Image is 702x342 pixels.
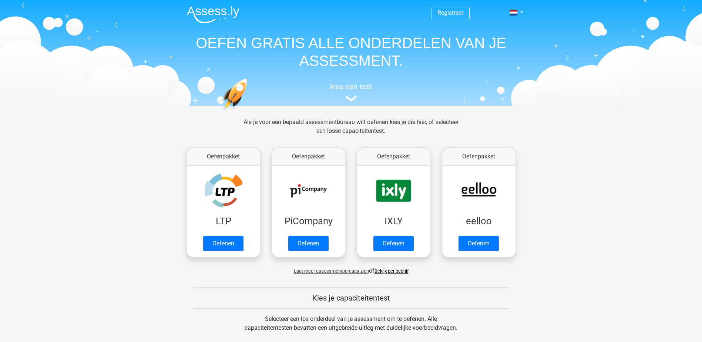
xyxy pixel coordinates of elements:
[181,82,521,91] h5: kies een test
[238,315,464,341] div: Selecteer een los onderdeel van je assessment om te oefenen. Alle capaciteitentesten bevatten een...
[222,78,276,145] img: oefenen
[203,236,243,251] a: Oefenen
[459,236,499,251] a: Oefenen
[187,6,239,23] img: Assessly
[288,236,329,251] a: Oefenen
[238,118,464,144] div: Als je voor een bepaald assessmentbureau wilt oefenen kies je die hier, of selecteer een losse ca...
[181,261,521,275] div: of
[294,268,369,274] span: Laat meer assessmentbureaus zien
[346,96,357,101] img: assessment
[374,268,409,274] a: Bekijk per bedrijf
[181,34,521,70] h1: OEFEN GRATIS ALLE ONDERDELEN VAN JE ASSESSMENT.
[181,82,521,102] a: kies een test
[373,236,414,251] a: Oefenen
[193,294,509,302] h5: Kies je capaciteitentest
[437,9,463,16] a: Registreer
